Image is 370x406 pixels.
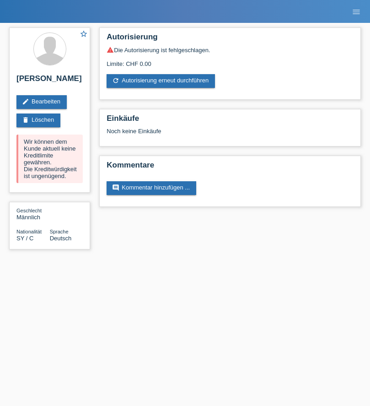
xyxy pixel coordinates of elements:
div: Wir können dem Kunde aktuell keine Kreditlimite gewähren. Die Kreditwürdigkeit ist ungenügend. [16,135,83,183]
i: menu [352,7,361,16]
a: editBearbeiten [16,95,67,109]
i: refresh [112,77,119,84]
div: Männlich [16,207,50,221]
span: Deutsch [50,235,72,242]
span: Geschlecht [16,208,42,213]
a: menu [347,9,365,14]
i: comment [112,184,119,191]
a: commentKommentar hinzufügen ... [107,181,196,195]
a: refreshAutorisierung erneut durchführen [107,74,215,88]
i: star_border [80,30,88,38]
span: Sprache [50,229,69,234]
a: deleteLöschen [16,114,60,127]
i: warning [107,46,114,54]
h2: [PERSON_NAME] [16,74,83,88]
div: Die Autorisierung ist fehlgeschlagen. [107,46,354,54]
h2: Autorisierung [107,32,354,46]
h2: Einkäufe [107,114,354,128]
i: edit [22,98,29,105]
a: star_border [80,30,88,39]
div: Noch keine Einkäufe [107,128,354,141]
i: delete [22,116,29,124]
span: Syrien / C / 01.01.1995 [16,235,33,242]
div: Limite: CHF 0.00 [107,54,354,67]
h2: Kommentare [107,161,354,174]
span: Nationalität [16,229,42,234]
